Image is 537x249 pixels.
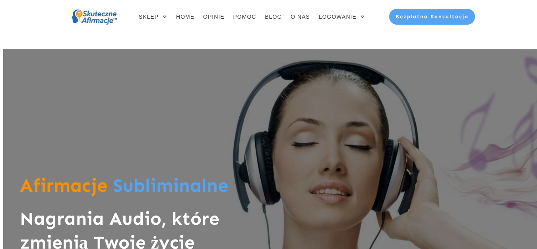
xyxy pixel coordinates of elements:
[203,11,224,22] a: OPINIE
[20,174,107,196] span: Afirmacje
[319,11,365,22] a: LOGOWANIE
[265,11,282,22] a: BLOG
[176,11,194,22] a: HOME
[233,11,256,22] a: POMOC
[139,11,159,22] span: SKLEP
[139,11,167,22] a: SKLEP
[291,11,310,22] a: O NAS
[319,11,357,22] span: LOGOWANIE
[113,174,228,196] span: Subliminalne
[389,9,475,25] a: Bezpłatna Konsultacja
[395,14,469,19] span: Bezpłatna Konsultacja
